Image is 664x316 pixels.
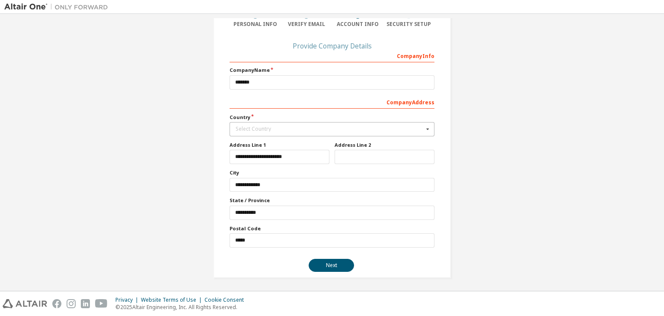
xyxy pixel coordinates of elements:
div: Company Info [230,48,434,62]
img: linkedin.svg [81,299,90,308]
img: instagram.svg [67,299,76,308]
div: Personal Info [230,21,281,28]
p: © 2025 Altair Engineering, Inc. All Rights Reserved. [115,303,249,311]
label: Address Line 2 [335,142,434,148]
label: Company Name [230,67,434,74]
div: Provide Company Details [230,43,434,48]
div: Website Terms of Use [141,297,204,303]
img: youtube.svg [95,299,108,308]
label: Country [230,114,434,121]
img: altair_logo.svg [3,299,47,308]
div: Account Info [332,21,383,28]
label: Address Line 1 [230,142,329,148]
img: facebook.svg [52,299,61,308]
label: State / Province [230,197,434,204]
div: Company Address [230,95,434,109]
div: Privacy [115,297,141,303]
div: Verify Email [281,21,332,28]
div: Security Setup [383,21,435,28]
button: Next [309,259,354,272]
label: Postal Code [230,225,434,232]
img: Altair One [4,3,112,11]
div: Select Country [236,126,424,132]
label: City [230,169,434,176]
div: Cookie Consent [204,297,249,303]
